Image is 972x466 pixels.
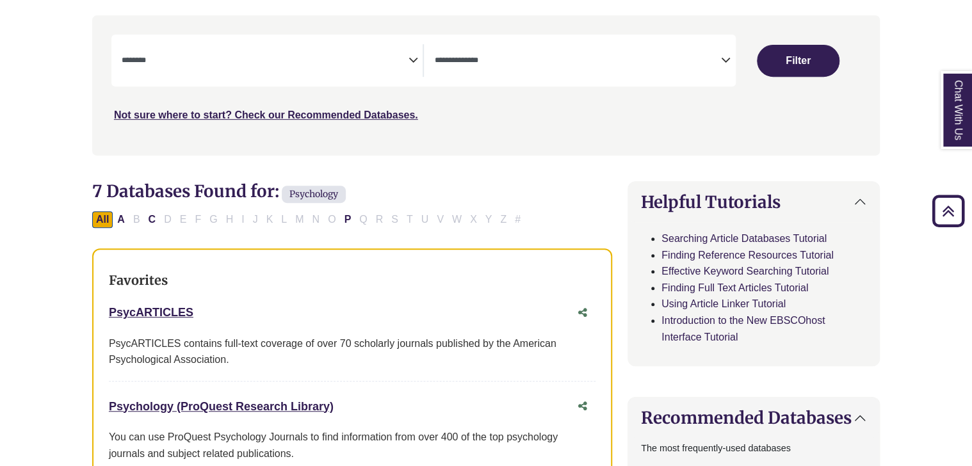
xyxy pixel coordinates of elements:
[570,394,595,419] button: Share this database
[113,211,129,228] button: Filter Results A
[661,266,829,277] a: Effective Keyword Searching Tutorial
[661,282,808,293] a: Finding Full Text Articles Tutorial
[628,182,879,222] button: Helpful Tutorials
[341,211,355,228] button: Filter Results P
[928,202,969,220] a: Back to Top
[661,250,834,261] a: Finding Reference Resources Tutorial
[109,429,595,462] p: You can use ProQuest Psychology Journals to find information from over 400 of the top psychology ...
[661,315,825,342] a: Introduction to the New EBSCOhost Interface Tutorial
[661,233,827,244] a: Searching Article Databases Tutorial
[145,211,160,228] button: Filter Results C
[628,398,879,438] button: Recommended Databases
[109,400,334,413] a: Psychology (ProQuest Research Library)
[109,335,595,368] div: PsycARTICLES contains full-text coverage of over 70 scholarly journals published by the American ...
[757,45,839,77] button: Submit for Search Results
[122,56,409,67] textarea: Search
[92,15,880,155] nav: Search filters
[109,273,595,288] h3: Favorites
[570,301,595,325] button: Share this database
[92,213,526,224] div: Alpha-list to filter by first letter of database name
[434,56,721,67] textarea: Search
[92,211,113,228] button: All
[114,109,418,120] a: Not sure where to start? Check our Recommended Databases.
[641,441,866,456] p: The most frequently-used databases
[282,186,346,203] span: Psychology
[92,181,279,202] span: 7 Databases Found for:
[109,306,193,319] a: PsycARTICLES
[661,298,786,309] a: Using Article Linker Tutorial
